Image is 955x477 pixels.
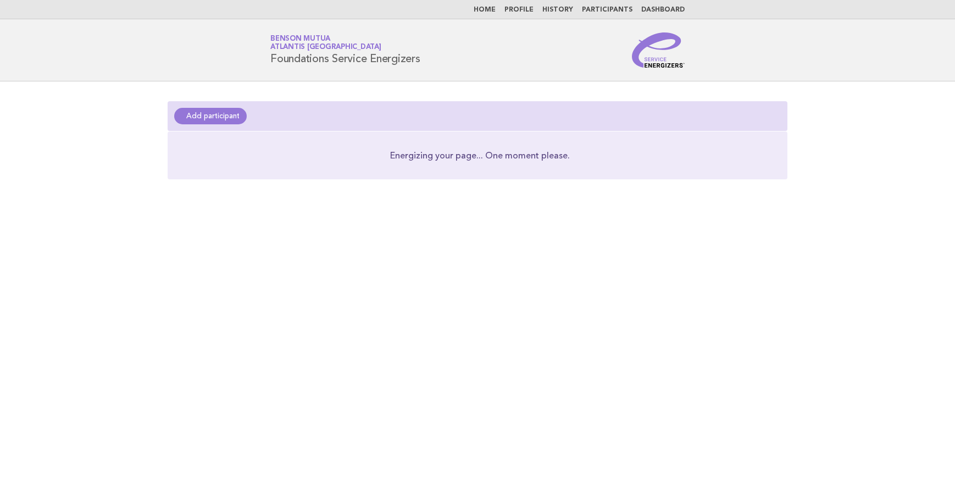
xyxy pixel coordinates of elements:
h1: Foundations Service Energizers [270,36,420,64]
a: Dashboard [641,7,685,13]
img: Service Energizers [632,32,685,68]
span: Atlantis [GEOGRAPHIC_DATA] [270,44,381,51]
a: Add participant [174,108,247,124]
a: History [542,7,573,13]
a: Profile [504,7,534,13]
a: Benson MutuaAtlantis [GEOGRAPHIC_DATA] [270,35,381,51]
p: Energizing your page... One moment please. [390,149,570,162]
a: Home [474,7,496,13]
a: Participants [582,7,632,13]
